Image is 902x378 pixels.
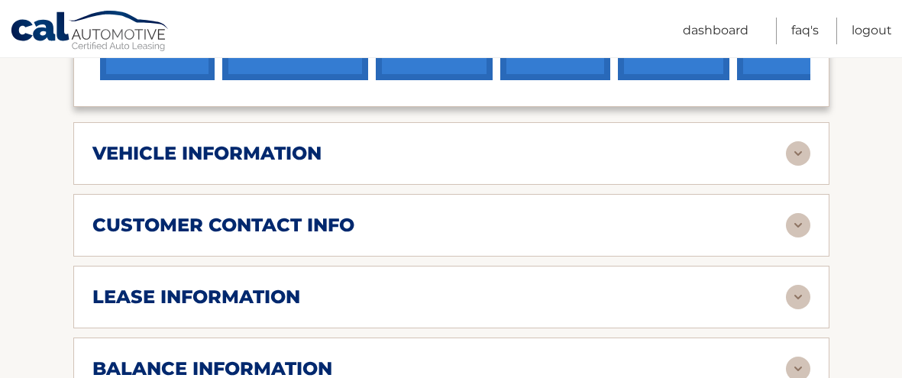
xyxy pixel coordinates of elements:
[852,18,892,44] a: Logout
[683,18,748,44] a: Dashboard
[786,213,810,237] img: accordion-rest.svg
[92,286,300,309] h2: lease information
[92,214,354,237] h2: customer contact info
[92,142,322,165] h2: vehicle information
[10,10,170,54] a: Cal Automotive
[786,141,810,166] img: accordion-rest.svg
[786,285,810,309] img: accordion-rest.svg
[791,18,819,44] a: FAQ's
